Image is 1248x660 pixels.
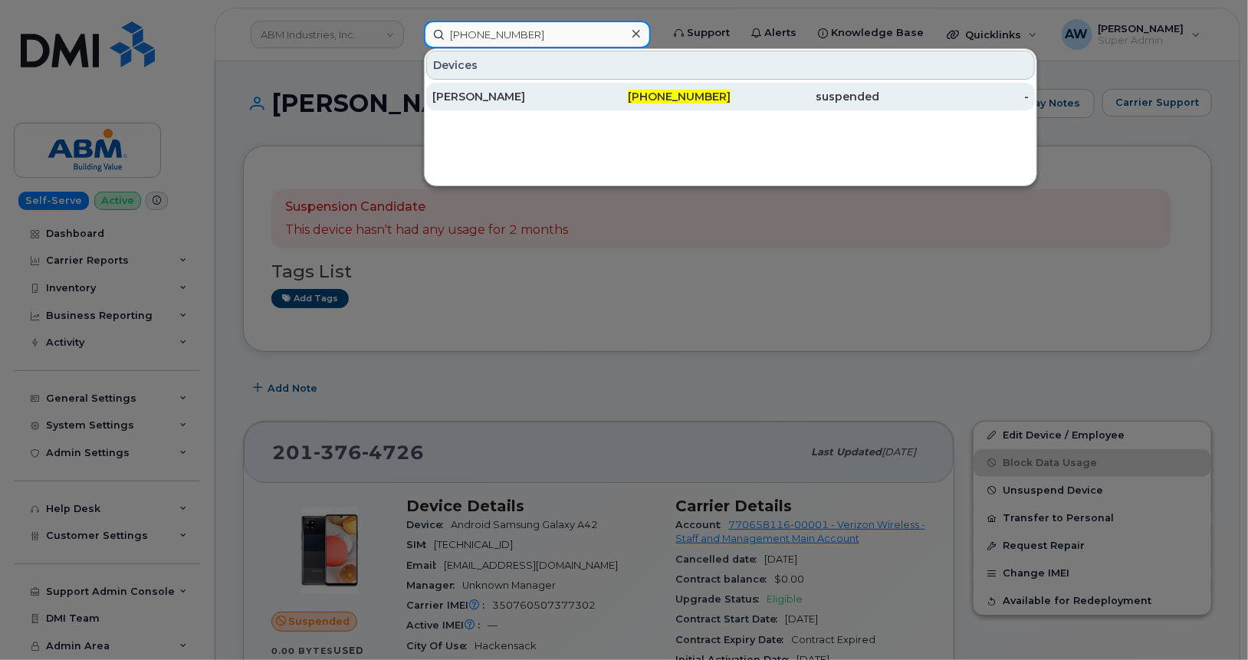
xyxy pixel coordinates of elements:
div: suspended [731,89,880,104]
a: [PERSON_NAME][PHONE_NUMBER]suspended- [426,83,1035,110]
div: Devices [426,51,1035,80]
div: - [880,89,1030,104]
span: [PHONE_NUMBER] [628,90,731,103]
div: [PERSON_NAME] [432,89,582,104]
